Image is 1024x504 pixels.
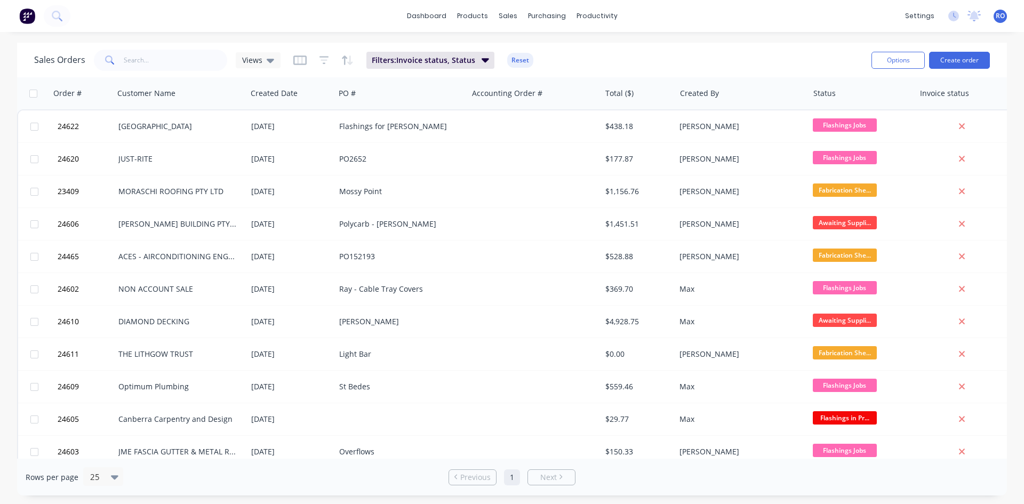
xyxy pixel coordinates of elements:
span: 24603 [58,446,79,457]
ul: Pagination [444,469,580,485]
div: $438.18 [605,121,668,132]
span: Fabrication She... [813,346,877,359]
div: ACES - AIRCONDITIONING ENGINEERING SERVICE P/L [118,251,237,262]
div: JME FASCIA GUTTER & METAL ROOFING [118,446,237,457]
div: Order # [53,88,82,99]
div: [DATE] [251,219,331,229]
span: 24465 [58,251,79,262]
div: [PERSON_NAME] [339,316,458,327]
button: Create order [929,52,990,69]
h1: Sales Orders [34,55,85,65]
div: $559.46 [605,381,668,392]
div: [DATE] [251,381,331,392]
div: sales [493,8,523,24]
div: [DATE] [251,414,331,425]
div: Polycarb - [PERSON_NAME] [339,219,458,229]
div: $177.87 [605,154,668,164]
span: Fabrication She... [813,183,877,197]
div: [PERSON_NAME] [679,121,798,132]
input: Search... [124,50,228,71]
div: [DATE] [251,349,331,359]
div: Max [679,316,798,327]
div: Status [813,88,836,99]
button: 24609 [54,371,118,403]
span: Previous [460,472,491,483]
div: purchasing [523,8,571,24]
div: $369.70 [605,284,668,294]
span: Next [540,472,557,483]
span: 24605 [58,414,79,425]
button: 24611 [54,338,118,370]
span: Rows per page [26,472,78,483]
div: Customer Name [117,88,175,99]
div: THE LITHGOW TRUST [118,349,237,359]
div: PO2652 [339,154,458,164]
span: 24610 [58,316,79,327]
a: dashboard [402,8,452,24]
div: Flashings for [PERSON_NAME] [339,121,458,132]
div: PO # [339,88,356,99]
div: settings [900,8,940,24]
div: Max [679,414,798,425]
div: productivity [571,8,623,24]
button: 24603 [54,436,118,468]
button: Options [871,52,925,69]
div: [DATE] [251,284,331,294]
span: Fabrication She... [813,249,877,262]
div: Ray - Cable Tray Covers [339,284,458,294]
span: Flashings in Pr... [813,411,877,425]
div: Accounting Order # [472,88,542,99]
span: Flashings Jobs [813,444,877,457]
span: Flashings Jobs [813,281,877,294]
div: [PERSON_NAME] [679,446,798,457]
div: $0.00 [605,349,668,359]
div: [DATE] [251,121,331,132]
div: PO152193 [339,251,458,262]
span: 24602 [58,284,79,294]
span: RO [996,11,1005,21]
div: $1,156.76 [605,186,668,197]
span: 23409 [58,186,79,197]
div: $528.88 [605,251,668,262]
span: 24622 [58,121,79,132]
button: 24610 [54,306,118,338]
span: 24620 [58,154,79,164]
div: DIAMOND DECKING [118,316,237,327]
span: 24609 [58,381,79,392]
div: [DATE] [251,154,331,164]
div: Created By [680,88,719,99]
div: $150.33 [605,446,668,457]
button: 23409 [54,175,118,207]
button: Filters:Invoice status, Status [366,52,494,69]
div: $29.77 [605,414,668,425]
button: 24605 [54,403,118,435]
span: Flashings Jobs [813,379,877,392]
a: Next page [528,472,575,483]
span: Awaiting Suppli... [813,314,877,327]
div: [PERSON_NAME] BUILDING PTY LTD [118,219,237,229]
span: Filters: Invoice status, Status [372,55,475,66]
div: [PERSON_NAME] [679,349,798,359]
span: 24611 [58,349,79,359]
div: [DATE] [251,251,331,262]
div: [DATE] [251,316,331,327]
div: St Bedes [339,381,458,392]
button: 24620 [54,143,118,175]
div: [DATE] [251,186,331,197]
img: Factory [19,8,35,24]
div: [DATE] [251,446,331,457]
div: [PERSON_NAME] [679,219,798,229]
a: Previous page [449,472,496,483]
div: $4,928.75 [605,316,668,327]
button: 24465 [54,241,118,273]
div: Created Date [251,88,298,99]
div: Optimum Plumbing [118,381,237,392]
button: 24602 [54,273,118,305]
span: Awaiting Suppli... [813,216,877,229]
div: Max [679,284,798,294]
div: MORASCHI ROOFING PTY LTD [118,186,237,197]
div: [PERSON_NAME] [679,251,798,262]
button: 24606 [54,208,118,240]
a: Page 1 is your current page [504,469,520,485]
span: Flashings Jobs [813,151,877,164]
